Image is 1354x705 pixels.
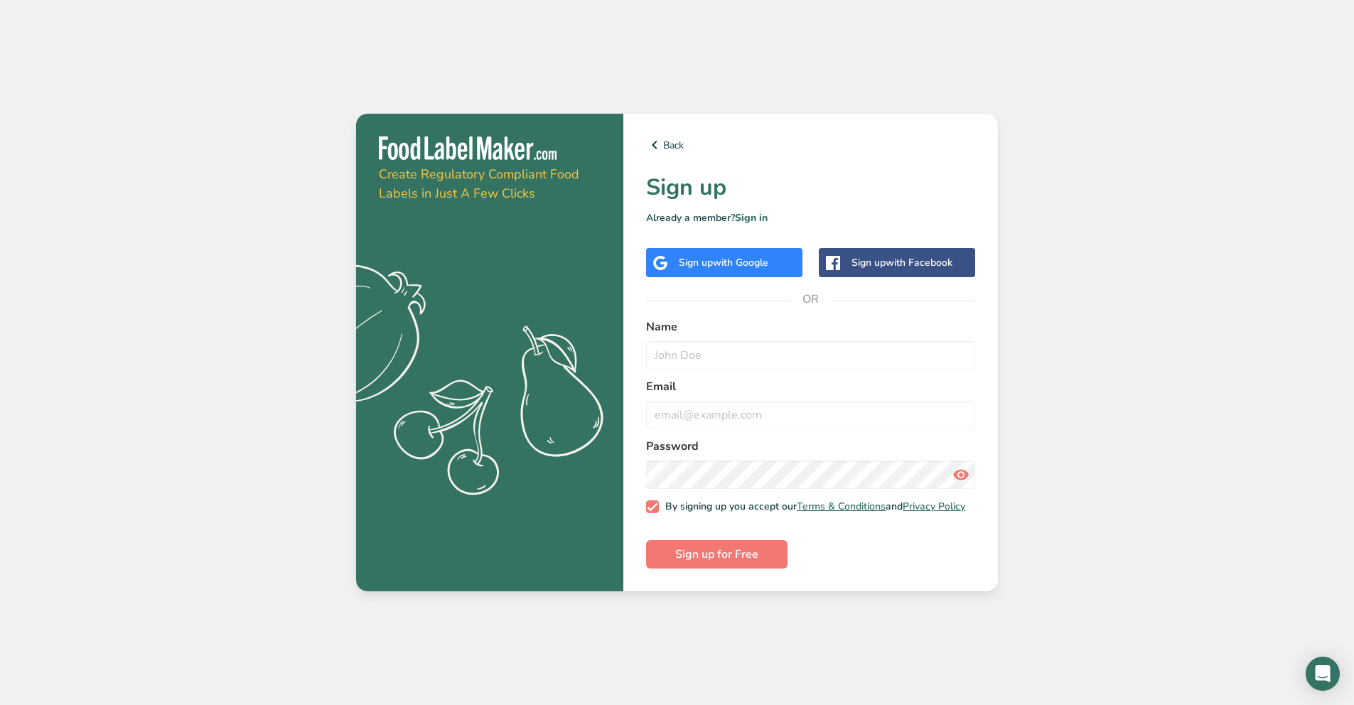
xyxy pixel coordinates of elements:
a: Sign in [735,211,768,225]
h1: Sign up [646,171,975,205]
label: Email [646,378,975,395]
span: Create Regulatory Compliant Food Labels in Just A Few Clicks [379,166,579,202]
div: Sign up [679,255,768,270]
a: Privacy Policy [903,500,965,513]
img: Food Label Maker [379,136,557,160]
a: Back [646,136,975,154]
a: Terms & Conditions [797,500,886,513]
span: Sign up for Free [675,546,758,563]
input: John Doe [646,341,975,370]
input: email@example.com [646,401,975,429]
p: Already a member? [646,210,975,225]
button: Sign up for Free [646,540,788,569]
div: Sign up [851,255,952,270]
span: with Google [713,256,768,269]
label: Name [646,318,975,335]
span: with Facebook [886,256,952,269]
div: Open Intercom Messenger [1306,657,1340,691]
span: OR [790,278,832,321]
span: By signing up you accept our and [659,500,966,513]
label: Password [646,438,975,455]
